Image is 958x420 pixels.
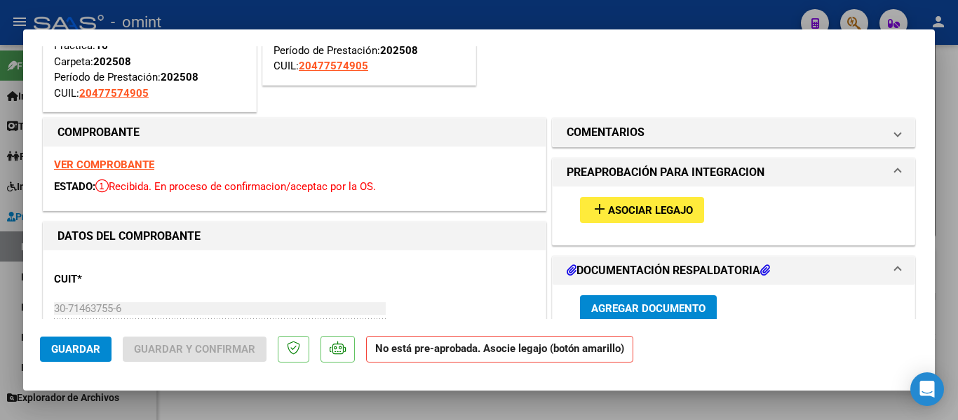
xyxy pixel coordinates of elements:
span: Recibida. En proceso de confirmacion/aceptac por la OS. [95,180,376,193]
button: Guardar y Confirmar [123,337,267,362]
strong: 202508 [93,55,131,68]
div: PREAPROBACIÓN PARA INTEGRACION [553,187,915,245]
span: 20477574905 [299,60,368,72]
button: Asociar Legajo [580,197,704,223]
p: CUIT [54,271,198,287]
h1: COMENTARIOS [567,124,645,141]
mat-expansion-panel-header: COMENTARIOS [553,118,915,147]
strong: DATOS DEL COMPROBANTE [58,229,201,243]
button: Guardar [40,337,112,362]
mat-expansion-panel-header: DOCUMENTACIÓN RESPALDATORIA [553,257,915,285]
mat-expansion-panel-header: PREAPROBACIÓN PARA INTEGRACION [553,158,915,187]
mat-icon: add [591,201,608,217]
strong: 202508 [380,44,418,57]
div: Open Intercom Messenger [910,372,944,406]
span: Guardar y Confirmar [134,343,255,355]
h1: DOCUMENTACIÓN RESPALDATORIA [567,262,770,279]
button: Agregar Documento [580,295,717,321]
span: Asociar Legajo [608,204,693,217]
span: ESTADO: [54,180,95,193]
span: 20477574905 [79,87,149,100]
a: VER COMPROBANTE [54,158,154,171]
strong: No está pre-aprobada. Asocie legajo (botón amarillo) [366,336,633,363]
strong: 16 [95,39,108,52]
strong: 202508 [161,71,198,83]
span: Agregar Documento [591,302,706,315]
span: Guardar [51,343,100,355]
h1: PREAPROBACIÓN PARA INTEGRACION [567,164,764,181]
strong: COMPROBANTE [58,126,140,139]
